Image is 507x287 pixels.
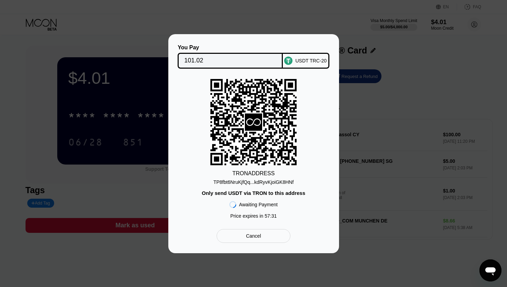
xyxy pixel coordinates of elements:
div: You PayUSDT TRC-20 [179,44,329,69]
span: 57 : 31 [265,213,277,219]
div: TP8fbt6NruKjfQq...kdRyvKjoiGK8HNf [213,179,294,185]
div: Awaiting Payment [239,202,278,207]
div: USDT TRC-20 [295,58,327,63]
div: Only send USDT via TRON to this address [202,190,305,196]
div: Cancel [246,233,261,239]
div: TRON ADDRESS [232,170,275,177]
div: Cancel [217,229,290,243]
iframe: Кнопка запуска окна обмена сообщениями [479,259,501,281]
div: TP8fbt6NruKjfQq...kdRyvKjoiGK8HNf [213,177,294,185]
div: You Pay [178,44,283,51]
div: Price expires in [230,213,277,219]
